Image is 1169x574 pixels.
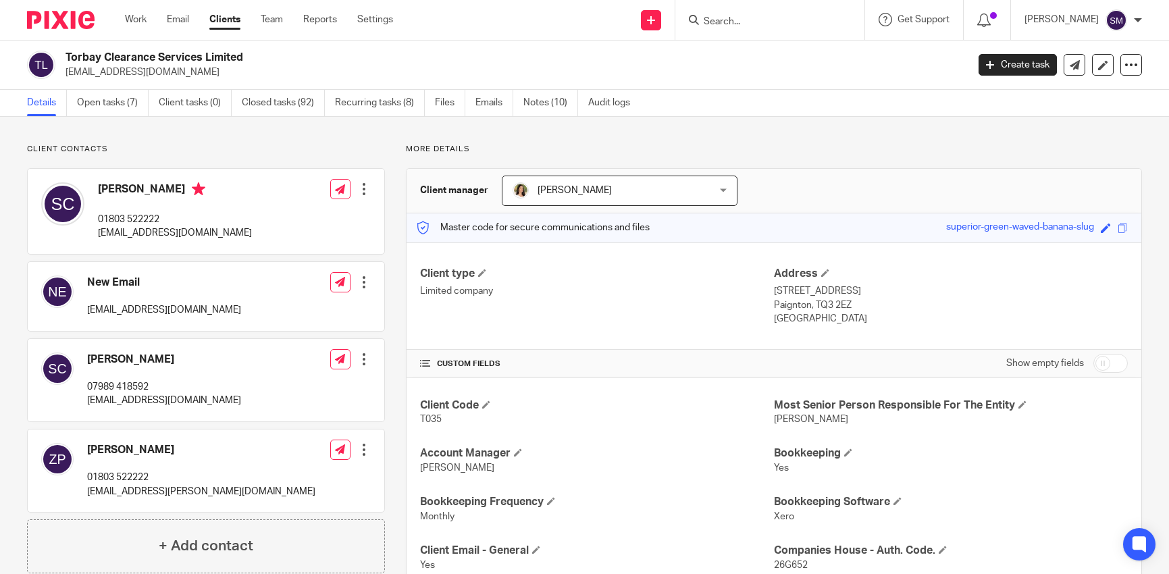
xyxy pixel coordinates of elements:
a: Settings [357,13,393,26]
h4: Client type [420,267,774,281]
a: Reports [303,13,337,26]
p: Master code for secure communications and files [417,221,650,234]
p: Paignton, TQ3 2EZ [774,298,1128,312]
h4: Client Code [420,398,774,413]
h4: [PERSON_NAME] [98,182,252,199]
p: [EMAIL_ADDRESS][DOMAIN_NAME] [98,226,252,240]
a: Closed tasks (92) [242,90,325,116]
a: Work [125,13,147,26]
p: [EMAIL_ADDRESS][PERSON_NAME][DOMAIN_NAME] [87,485,315,498]
i: Primary [192,182,205,196]
h4: CUSTOM FIELDS [420,359,774,369]
img: svg%3E [41,182,84,226]
span: Get Support [898,15,950,24]
span: [PERSON_NAME] [420,463,494,473]
img: svg%3E [41,276,74,308]
span: [PERSON_NAME] [774,415,848,424]
p: [EMAIL_ADDRESS][DOMAIN_NAME] [87,394,241,407]
a: Emails [475,90,513,116]
h4: Bookkeeping Software [774,495,1128,509]
div: superior-green-waved-banana-slug [946,220,1094,236]
a: Notes (10) [523,90,578,116]
span: Xero [774,512,794,521]
h4: [PERSON_NAME] [87,353,241,367]
span: Monthly [420,512,454,521]
p: Limited company [420,284,774,298]
span: Yes [774,463,789,473]
a: Client tasks (0) [159,90,232,116]
a: Create task [979,54,1057,76]
h4: [PERSON_NAME] [87,443,315,457]
img: svg%3E [27,51,55,79]
h2: Torbay Clearance Services Limited [66,51,780,65]
h4: Bookkeeping [774,446,1128,461]
h4: Bookkeeping Frequency [420,495,774,509]
p: [STREET_ADDRESS] [774,284,1128,298]
h4: Client Email - General [420,544,774,558]
h4: Account Manager [420,446,774,461]
p: More details [406,144,1142,155]
a: Files [435,90,465,116]
h4: Most Senior Person Responsible For The Entity [774,398,1128,413]
img: svg%3E [1106,9,1127,31]
h3: Client manager [420,184,488,197]
img: Pixie [27,11,95,29]
p: 01803 522222 [87,471,315,484]
a: Open tasks (7) [77,90,149,116]
p: [EMAIL_ADDRESS][DOMAIN_NAME] [66,66,958,79]
input: Search [702,16,824,28]
p: [EMAIL_ADDRESS][DOMAIN_NAME] [87,303,241,317]
h4: + Add contact [159,536,253,556]
a: Team [261,13,283,26]
h4: New Email [87,276,241,290]
span: Yes [420,560,435,570]
span: 26G652 [774,560,808,570]
img: High%20Res%20Andrew%20Price%20Accountants_Poppy%20Jakes%20photography-1153.jpg [513,182,529,199]
p: Client contacts [27,144,385,155]
a: Details [27,90,67,116]
h4: Address [774,267,1128,281]
span: T035 [420,415,442,424]
h4: Companies House - Auth. Code. [774,544,1128,558]
a: Recurring tasks (8) [335,90,425,116]
p: [PERSON_NAME] [1024,13,1099,26]
label: Show empty fields [1006,357,1084,370]
p: [GEOGRAPHIC_DATA] [774,312,1128,325]
a: Clients [209,13,240,26]
p: 01803 522222 [98,213,252,226]
p: 07989 418592 [87,380,241,394]
a: Email [167,13,189,26]
img: svg%3E [41,443,74,475]
img: svg%3E [41,353,74,385]
span: [PERSON_NAME] [538,186,612,195]
a: Audit logs [588,90,640,116]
